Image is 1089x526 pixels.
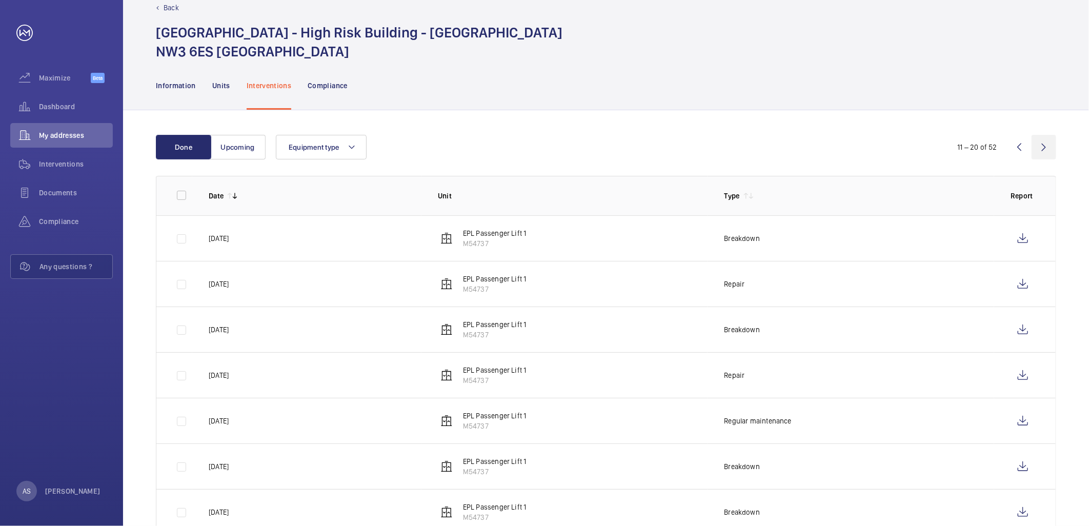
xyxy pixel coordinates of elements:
[156,23,562,61] h1: [GEOGRAPHIC_DATA] - High Risk Building - [GEOGRAPHIC_DATA] NW3 6ES [GEOGRAPHIC_DATA]
[440,323,453,336] img: elevator.svg
[156,80,196,91] p: Information
[440,460,453,473] img: elevator.svg
[276,135,367,159] button: Equipment type
[463,365,527,375] p: EPL Passenger Lift 1
[463,421,527,431] p: M54737
[209,416,229,426] p: [DATE]
[724,233,760,244] p: Breakdown
[463,319,527,330] p: EPL Passenger Lift 1
[289,143,339,151] span: Equipment type
[440,232,453,245] img: elevator.svg
[463,330,527,340] p: M54737
[463,467,527,477] p: M54737
[39,216,113,227] span: Compliance
[724,325,760,335] p: Breakdown
[45,486,100,496] p: [PERSON_NAME]
[463,238,527,249] p: M54737
[91,73,105,83] span: Beta
[39,73,91,83] span: Maximize
[438,191,708,201] p: Unit
[440,369,453,381] img: elevator.svg
[724,279,744,289] p: Repair
[209,191,224,201] p: Date
[39,188,113,198] span: Documents
[724,370,744,380] p: Repair
[463,512,527,522] p: M54737
[209,325,229,335] p: [DATE]
[209,370,229,380] p: [DATE]
[463,456,527,467] p: EPL Passenger Lift 1
[958,142,997,152] div: 11 – 20 of 52
[724,507,760,517] p: Breakdown
[212,80,230,91] p: Units
[209,279,229,289] p: [DATE]
[463,375,527,386] p: M54737
[724,461,760,472] p: Breakdown
[440,278,453,290] img: elevator.svg
[463,502,527,512] p: EPL Passenger Lift 1
[39,102,113,112] span: Dashboard
[164,3,179,13] p: Back
[463,411,527,421] p: EPL Passenger Lift 1
[308,80,348,91] p: Compliance
[463,228,527,238] p: EPL Passenger Lift 1
[1011,191,1035,201] p: Report
[39,130,113,140] span: My addresses
[724,191,739,201] p: Type
[209,233,229,244] p: [DATE]
[463,274,527,284] p: EPL Passenger Lift 1
[210,135,266,159] button: Upcoming
[39,159,113,169] span: Interventions
[247,80,292,91] p: Interventions
[724,416,791,426] p: Regular maintenance
[156,135,211,159] button: Done
[23,486,31,496] p: AS
[440,415,453,427] img: elevator.svg
[39,261,112,272] span: Any questions ?
[440,506,453,518] img: elevator.svg
[463,284,527,294] p: M54737
[209,461,229,472] p: [DATE]
[209,507,229,517] p: [DATE]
